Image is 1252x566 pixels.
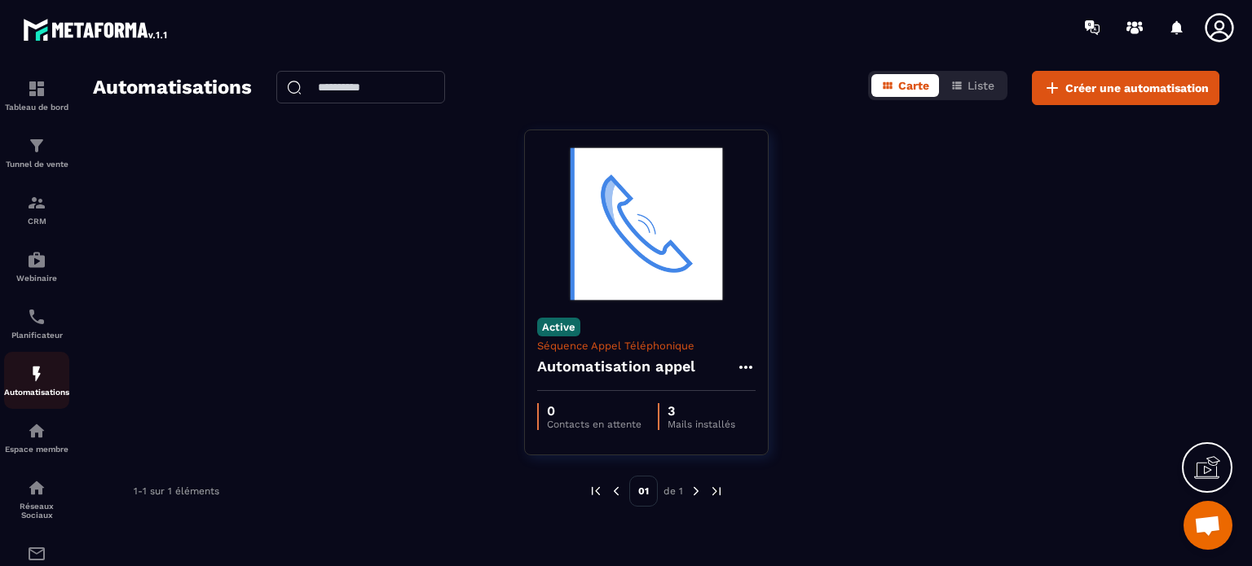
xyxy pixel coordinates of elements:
a: social-networksocial-networkRéseaux Sociaux [4,466,69,532]
p: 3 [668,403,735,419]
button: Liste [941,74,1004,97]
span: Créer une automatisation [1065,80,1209,96]
p: CRM [4,217,69,226]
p: Contacts en attente [547,419,641,430]
p: 1-1 sur 1 éléments [134,485,219,497]
img: scheduler [27,307,46,327]
img: automations [27,250,46,270]
p: Séquence Appel Téléphonique [537,340,756,352]
p: Réseaux Sociaux [4,502,69,520]
h4: Automatisation appel [537,355,696,378]
p: Planificateur [4,331,69,340]
span: Liste [968,79,994,92]
span: Carte [898,79,929,92]
h2: Automatisations [93,71,252,105]
p: Tableau de bord [4,103,69,112]
button: Carte [871,74,939,97]
img: prev [589,484,603,498]
p: Webinaire [4,274,69,283]
img: automation-background [537,143,756,305]
p: Tunnel de vente [4,160,69,169]
a: Ouvrir le chat [1184,501,1232,550]
a: automationsautomationsAutomatisations [4,352,69,409]
a: formationformationCRM [4,181,69,238]
img: next [689,484,703,498]
img: automations [27,364,46,384]
img: next [709,484,724,498]
img: automations [27,421,46,441]
img: formation [27,79,46,99]
img: formation [27,193,46,213]
p: Mails installés [668,419,735,430]
p: 01 [629,476,658,507]
img: email [27,544,46,564]
img: formation [27,136,46,156]
img: logo [23,15,170,44]
p: Espace membre [4,445,69,454]
a: schedulerschedulerPlanificateur [4,295,69,352]
a: automationsautomationsWebinaire [4,238,69,295]
p: de 1 [663,485,683,498]
button: Créer une automatisation [1032,71,1219,105]
p: Automatisations [4,388,69,397]
a: automationsautomationsEspace membre [4,409,69,466]
p: 0 [547,403,641,419]
img: social-network [27,478,46,498]
a: formationformationTunnel de vente [4,124,69,181]
img: prev [609,484,624,498]
a: formationformationTableau de bord [4,67,69,124]
p: Active [537,318,580,336]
